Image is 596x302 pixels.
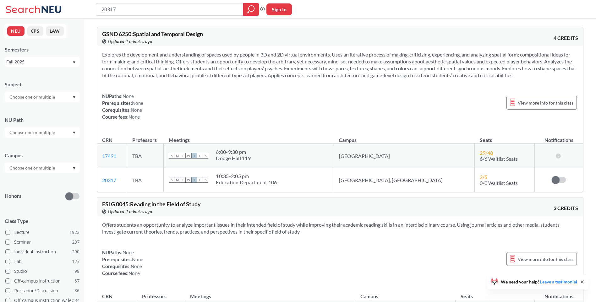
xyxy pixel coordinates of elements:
span: 1923 [69,229,79,236]
span: T [180,177,186,183]
button: NEU [7,26,25,36]
span: View more info for this class [518,255,573,263]
th: Seats [456,287,535,300]
label: Studio [5,267,79,275]
label: Lecture [5,228,79,236]
span: Updated 4 minutes ago [108,208,152,215]
span: None [131,107,142,113]
span: 4 CREDITS [554,35,578,41]
th: Notifications [534,130,583,144]
td: TBA [127,168,164,192]
div: CRN [102,293,112,300]
th: Notifications [534,287,583,300]
div: Dropdown arrow [5,92,79,102]
span: ESLG 0045 : Reading in the Field of Study [102,201,201,208]
p: Honors [5,192,21,200]
td: TBA [127,144,164,168]
input: Class, professor, course number, "phrase" [101,4,239,15]
span: Updated 4 minutes ago [108,38,152,45]
span: 67 [74,278,79,284]
span: 98 [74,268,79,275]
div: NUPaths: Prerequisites: Corequisites: Course fees: [102,93,143,120]
button: Sign In [266,3,292,15]
span: 29 / 48 [480,150,493,156]
span: 127 [72,258,79,265]
span: T [191,153,197,159]
th: Professors [137,287,185,300]
div: Fall 2025 [6,58,72,65]
span: S [169,153,174,159]
span: S [203,153,208,159]
span: None [132,100,143,106]
label: Recitation/Discussion [5,287,79,295]
span: 297 [72,239,79,245]
span: F [197,153,203,159]
div: Dropdown arrow [5,163,79,173]
button: CPS [27,26,43,36]
div: Fall 2025Dropdown arrow [5,57,79,67]
span: None [123,93,134,99]
input: Choose one or multiple [6,129,59,136]
th: Professors [127,130,164,144]
span: 3 CREDITS [554,205,578,212]
label: Lab [5,257,79,266]
span: None [123,250,134,255]
div: 10:35 - 2:05 pm [216,173,277,179]
td: [GEOGRAPHIC_DATA], [GEOGRAPHIC_DATA] [334,168,475,192]
th: Meetings [164,130,334,144]
th: Meetings [185,287,355,300]
svg: Dropdown arrow [73,132,76,134]
th: Campus [355,287,456,300]
button: LAW [46,26,64,36]
span: M [174,153,180,159]
svg: Dropdown arrow [73,61,76,64]
a: 20317 [102,177,116,183]
span: T [191,177,197,183]
span: 36 [74,287,79,294]
span: 290 [72,248,79,255]
label: Seminar [5,238,79,246]
th: Campus [334,130,475,144]
span: T [180,153,186,159]
label: Individual Instruction [5,248,79,256]
span: M [174,177,180,183]
svg: magnifying glass [247,5,255,14]
th: Seats [475,130,534,144]
div: Subject [5,81,79,88]
div: 6:00 - 9:30 pm [216,149,251,155]
span: None [128,270,140,276]
a: Leave a testimonial [540,279,577,284]
div: Campus [5,152,79,159]
td: [GEOGRAPHIC_DATA] [334,144,475,168]
div: Dodge Hall 119 [216,155,251,161]
div: Semesters [5,46,79,53]
label: Off-campus instruction [5,277,79,285]
div: NU Path [5,116,79,123]
div: magnifying glass [243,3,259,16]
span: S [203,177,208,183]
section: Offers students an opportunity to analyze important issues in their intended field of study while... [102,221,578,235]
span: 0/0 Waitlist Seats [480,180,518,186]
span: GSND 6250 : Spatial and Temporal Design [102,30,203,37]
span: None [131,263,142,269]
input: Choose one or multiple [6,93,59,101]
div: CRN [102,137,112,143]
span: We need your help! [501,280,577,284]
input: Choose one or multiple [6,164,59,172]
span: W [186,153,191,159]
a: 17491 [102,153,116,159]
div: Dropdown arrow [5,127,79,138]
span: None [132,256,143,262]
div: NUPaths: Prerequisites: Corequisites: Course fees: [102,249,143,277]
span: W [186,177,191,183]
span: F [197,177,203,183]
section: Explores the development and understanding of spaces used by people in 3D and 2D virtual environm... [102,51,578,79]
div: Education Department 106 [216,179,277,186]
span: None [128,114,140,120]
svg: Dropdown arrow [73,96,76,99]
span: View more info for this class [518,99,573,107]
span: Class Type [5,218,79,224]
span: 2 / 5 [480,174,487,180]
span: 6/6 Waitlist Seats [480,156,518,162]
span: S [169,177,174,183]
